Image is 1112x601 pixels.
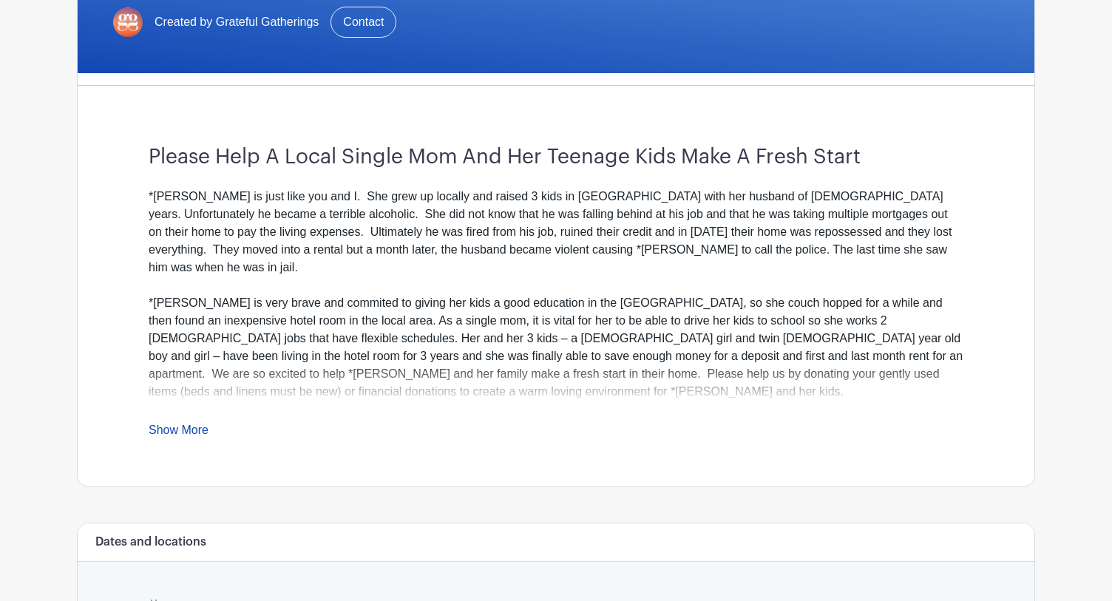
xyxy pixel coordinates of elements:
h3: Please Help A Local Single Mom And Her Teenage Kids Make A Fresh Start [149,145,963,170]
h6: Dates and locations [95,535,206,549]
div: *[PERSON_NAME] is just like you and I. She grew up locally and raised 3 kids in [GEOGRAPHIC_DATA]... [149,188,963,276]
span: Created by Grateful Gatherings [155,13,319,31]
img: gg-logo-planhero-final.png [113,7,143,37]
a: Show More [149,424,208,442]
a: Contact [330,7,396,38]
div: *[PERSON_NAME] is very brave and commited to giving her kids a good education in the [GEOGRAPHIC_... [149,294,963,401]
